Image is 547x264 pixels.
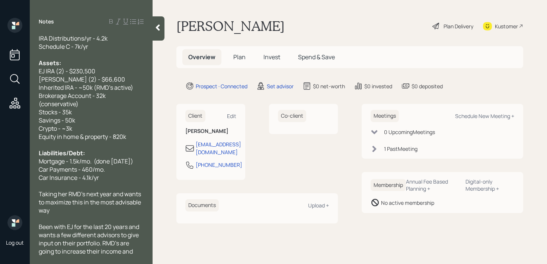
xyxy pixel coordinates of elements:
[298,53,335,61] span: Spend & Save
[267,82,294,90] div: Set advisor
[39,59,61,67] span: Assets:
[233,53,246,61] span: Plan
[176,18,285,34] h1: [PERSON_NAME]
[263,53,280,61] span: Invest
[6,239,24,246] div: Log out
[39,67,95,75] span: EJ IRA (2) - $230,500
[466,178,514,192] div: Digital-only Membership +
[227,112,236,120] div: Edit
[196,82,247,90] div: Prospect · Connected
[444,22,473,30] div: Plan Delivery
[185,199,219,211] h6: Documents
[39,18,54,25] label: Notes
[278,110,306,122] h6: Co-client
[39,190,142,214] span: Taking her RMD's next year and wants to maximize this in the most advisable way
[39,34,108,42] span: IRA Distributions/yr - 4.2k
[39,108,72,116] span: Stocks - 35k
[364,82,392,90] div: $0 invested
[39,75,125,83] span: [PERSON_NAME] (2) - $66,600
[39,133,126,141] span: Equity in home & property - 820k
[196,140,241,156] div: [EMAIL_ADDRESS][DOMAIN_NAME]
[39,92,107,108] span: Brokerage Account - 32k (conservative)
[371,179,406,191] h6: Membership
[39,165,105,174] span: Car Payments - 460/mo.
[371,110,399,122] h6: Meetings
[7,215,22,230] img: retirable_logo.png
[39,116,75,124] span: Savings - 50k
[185,110,205,122] h6: Client
[495,22,518,30] div: Kustomer
[406,178,460,192] div: Annual Fee Based Planning +
[384,145,418,153] div: 1 Past Meeting
[412,82,443,90] div: $0 deposited
[384,128,435,136] div: 0 Upcoming Meeting s
[185,128,236,134] h6: [PERSON_NAME]
[39,149,85,157] span: Liabilities/Debt:
[39,42,88,51] span: Schedule C - 7k/yr
[39,157,133,165] span: Mortgage - 1.5k/mo. (done [DATE])
[381,199,434,207] div: No active membership
[39,124,72,133] span: Crypto - ~3k
[455,112,514,120] div: Schedule New Meeting +
[308,202,329,209] div: Upload +
[188,53,215,61] span: Overview
[196,161,242,169] div: [PHONE_NUMBER]
[39,174,99,182] span: Car Insurance - 4.1k/yr
[313,82,345,90] div: $0 net-worth
[39,83,133,92] span: Inherited IRA - ~50k (RMD's active)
